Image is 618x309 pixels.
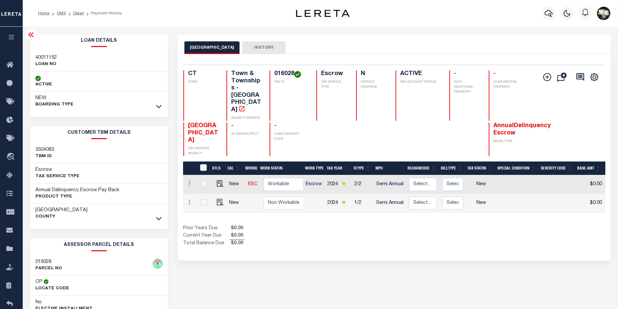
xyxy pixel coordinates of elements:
[196,162,209,175] th: &nbsp;
[493,123,551,136] span: AnnualDelinquency Escrow
[303,175,325,194] td: Escrow
[35,279,42,285] h3: CP
[466,175,496,194] td: New
[35,95,73,101] h3: NEW
[466,194,496,213] td: New
[188,123,218,143] span: [GEOGRAPHIC_DATA]
[183,225,229,232] td: Prior Years Due
[351,162,373,175] th: RType: activate to sort column ascending
[352,194,373,213] td: 1/2
[35,81,52,88] p: ACTIVE
[84,10,122,16] li: Payment History
[373,194,406,213] td: Semi Annual
[321,70,348,78] h4: Escrow
[493,80,524,90] p: CONFIDENTIAL PROPERTY
[225,162,243,175] th: CAL: activate to sort column ascending
[183,232,229,240] td: Current Year Due
[575,162,603,175] th: Base Amt: activate to sort column ascending
[35,214,88,220] p: County
[35,101,73,108] p: BOARDING TYPE
[229,240,245,247] span: $0.00
[373,175,406,194] td: Semi Annual
[341,200,346,204] img: Star.svg
[242,41,286,54] button: HISTORY
[243,162,258,175] th: WorkQ
[35,194,120,200] p: Product Type
[493,71,496,77] span: -
[352,175,373,194] td: 2/2
[38,11,49,15] a: Home
[35,299,42,306] h3: No
[325,194,352,213] td: 2024
[495,162,538,175] th: Special Condition: activate to sort column ascending
[493,139,524,144] p: WORK TYPE
[231,116,262,121] p: AGENCY WEBSITE
[321,80,348,90] p: TAX SERVICE TYPE
[35,207,88,214] h3: [GEOGRAPHIC_DATA]
[400,70,441,78] h4: ACTIVE
[373,162,405,175] th: MPO
[35,187,120,194] h3: Annual Delinquency,Escrow Pay Back
[30,239,168,251] h2: ASSESSOR PARCEL DETAILS
[324,162,351,175] th: Tax Year: activate to sort column ascending
[35,54,57,61] h3: 40011152
[226,194,245,213] td: New
[258,162,303,175] th: Work Status
[231,70,262,114] h4: Town & Townships - [GEOGRAPHIC_DATA]
[361,80,388,90] p: SERVICE OVERRIDE
[274,123,277,129] span: -
[188,80,218,85] p: STATE
[226,175,245,194] td: New
[57,11,66,15] a: OMS
[400,80,441,85] p: TAX ACCOUNT STATUS
[35,265,62,272] p: PARCEL NO
[188,70,218,78] h4: CT
[188,146,218,156] p: DELINQUENT AGENCY
[325,175,352,194] td: 2024
[405,162,438,175] th: ReasonCode: activate to sort column ascending
[538,162,575,175] th: Severity Code: activate to sort column ascending
[274,132,308,142] p: LOAN SEVERITY CODE
[35,259,62,265] h3: 016028
[184,41,240,54] button: [GEOGRAPHIC_DATA]
[35,167,80,173] h3: Escrow
[296,10,349,17] img: logo-dark.svg
[30,35,168,47] h2: Loan Details
[231,132,262,137] p: IN BANKRUPTCY
[302,162,324,175] th: Work Type
[274,70,308,78] h4: 016028
[35,61,57,68] p: LOAN NO
[248,182,258,187] a: ESC
[361,70,388,78] h4: N
[576,175,605,194] td: $0.00
[576,194,605,213] td: $0.00
[35,146,54,153] h3: 3504083
[274,80,308,85] p: TAX ID
[438,162,465,175] th: BillType: activate to sort column ascending
[35,153,54,160] p: TBM ID
[229,225,245,232] span: $0.00
[209,162,225,175] th: DTLS
[454,80,481,95] p: WITH ADDITIONAL PROPERTY
[183,240,229,247] td: Total Balance Due
[30,127,168,139] h2: CUSTOMER TBM DETAILS
[73,11,84,15] a: Detail
[229,232,245,240] span: $0.00
[35,173,80,180] p: Tax Service Type
[454,71,456,77] span: -
[231,123,234,129] span: -
[183,162,196,175] th: &nbsp;&nbsp;&nbsp;&nbsp;&nbsp;&nbsp;&nbsp;&nbsp;&nbsp;&nbsp;
[35,285,69,292] p: Locate Code
[6,153,17,162] i: travel_explore
[341,181,346,186] img: Star.svg
[465,162,495,175] th: Tax Status: activate to sort column ascending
